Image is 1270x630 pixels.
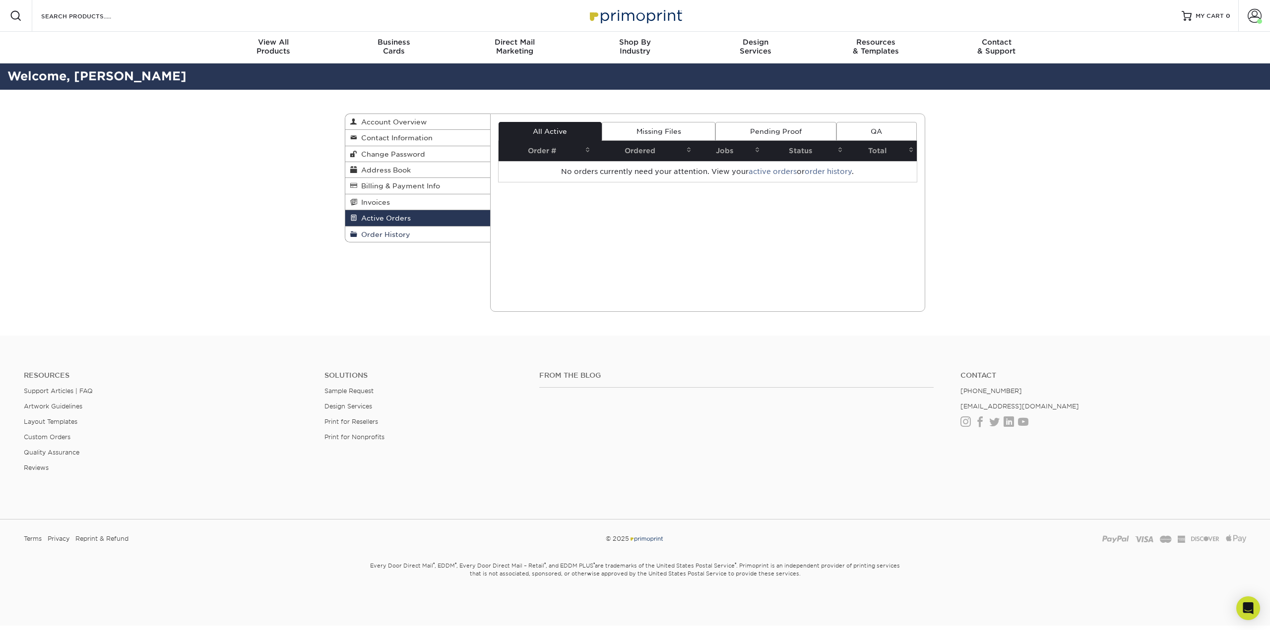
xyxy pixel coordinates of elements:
[715,122,836,141] a: Pending Proof
[345,210,490,226] a: Active Orders
[429,531,841,546] div: © 2025
[40,10,137,22] input: SEARCH PRODUCTS.....
[454,38,575,56] div: Marketing
[357,118,427,126] span: Account Overview
[629,535,664,542] img: Primoprint
[1196,12,1224,20] span: MY CART
[213,38,334,47] span: View All
[936,38,1057,47] span: Contact
[24,371,310,380] h4: Resources
[499,122,602,141] a: All Active
[585,5,685,26] img: Primoprint
[345,178,490,194] a: Billing & Payment Info
[24,433,70,441] a: Custom Orders
[357,166,411,174] span: Address Book
[836,122,917,141] a: QA
[75,531,128,546] a: Reprint & Refund
[936,38,1057,56] div: & Support
[324,402,372,410] a: Design Services
[357,214,411,222] span: Active Orders
[602,122,715,141] a: Missing Files
[499,161,917,182] td: No orders currently need your attention. View your or .
[345,194,490,210] a: Invoices
[345,227,490,242] a: Order History
[575,38,696,56] div: Industry
[24,418,77,425] a: Layout Templates
[936,32,1057,63] a: Contact& Support
[345,162,490,178] a: Address Book
[575,32,696,63] a: Shop ByIndustry
[749,168,797,175] a: active orders
[575,38,696,47] span: Shop By
[334,32,454,63] a: BusinessCards
[345,114,490,130] a: Account Overview
[1236,596,1260,620] div: Open Intercom Messenger
[960,371,1246,380] a: Contact
[345,130,490,146] a: Contact Information
[324,371,524,380] h4: Solutions
[24,387,93,395] a: Support Articles | FAQ
[816,32,936,63] a: Resources& Templates
[499,141,593,161] th: Order #
[960,402,1079,410] a: [EMAIL_ADDRESS][DOMAIN_NAME]
[345,146,490,162] a: Change Password
[816,38,936,47] span: Resources
[593,562,595,567] sup: ®
[695,38,816,47] span: Design
[454,38,575,47] span: Direct Mail
[213,32,334,63] a: View AllProducts
[539,371,934,380] h4: From the Blog
[846,141,917,161] th: Total
[345,558,925,602] small: Every Door Direct Mail , EDDM , Every Door Direct Mail – Retail , and EDDM PLUS are trademarks of...
[433,562,435,567] sup: ®
[357,230,410,238] span: Order History
[695,32,816,63] a: DesignServices
[48,531,69,546] a: Privacy
[334,38,454,56] div: Cards
[763,141,846,161] th: Status
[24,531,42,546] a: Terms
[24,464,49,471] a: Reviews
[593,141,695,161] th: Ordered
[324,387,374,395] a: Sample Request
[24,402,82,410] a: Artwork Guidelines
[735,562,736,567] sup: ®
[805,168,852,175] a: order history
[960,387,1022,395] a: [PHONE_NUMBER]
[324,418,378,425] a: Print for Resellers
[357,182,440,190] span: Billing & Payment Info
[455,562,456,567] sup: ®
[213,38,334,56] div: Products
[454,32,575,63] a: Direct MailMarketing
[1226,12,1230,19] span: 0
[24,449,79,456] a: Quality Assurance
[357,198,390,206] span: Invoices
[695,141,763,161] th: Jobs
[695,38,816,56] div: Services
[324,433,384,441] a: Print for Nonprofits
[334,38,454,47] span: Business
[816,38,936,56] div: & Templates
[357,150,425,158] span: Change Password
[357,134,433,142] span: Contact Information
[544,562,546,567] sup: ®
